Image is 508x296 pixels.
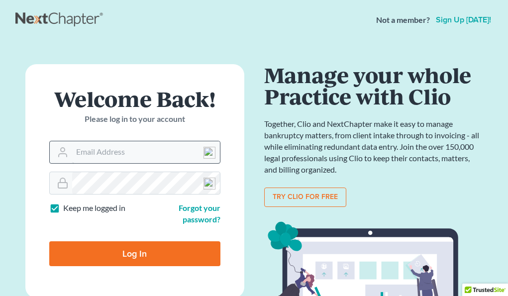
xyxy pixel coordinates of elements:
[49,241,220,266] input: Log In
[434,16,493,24] a: Sign up [DATE]!
[376,14,430,26] strong: Not a member?
[179,203,220,224] a: Forgot your password?
[63,202,125,214] label: Keep me logged in
[203,147,215,159] img: npw-badge-icon-locked.svg
[264,64,483,106] h1: Manage your whole Practice with Clio
[49,113,220,125] p: Please log in to your account
[203,178,215,190] img: npw-badge-icon-locked.svg
[49,88,220,109] h1: Welcome Back!
[264,118,483,175] p: Together, Clio and NextChapter make it easy to manage bankruptcy matters, from client intake thro...
[264,188,346,207] a: Try clio for free
[72,141,220,163] input: Email Address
